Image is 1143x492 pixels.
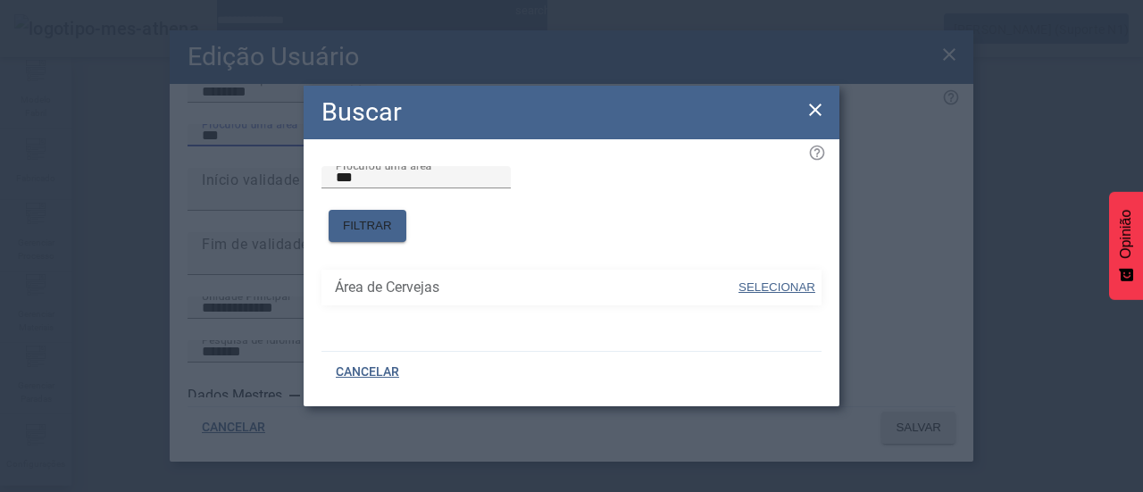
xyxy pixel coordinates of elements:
button: CANCELAR [321,356,413,388]
font: CANCELAR [336,364,399,379]
font: Opinião [1118,210,1133,259]
font: SELECIONAR [738,280,815,294]
font: Procurou uma área [336,159,432,171]
button: FILTRAR [329,210,406,242]
font: Área de Cervejas [335,279,439,296]
button: Feedback - Mostrar pesquisa [1109,192,1143,300]
font: FILTRAR [343,219,392,232]
button: SELECIONAR [737,271,817,304]
font: Buscar [321,96,402,127]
